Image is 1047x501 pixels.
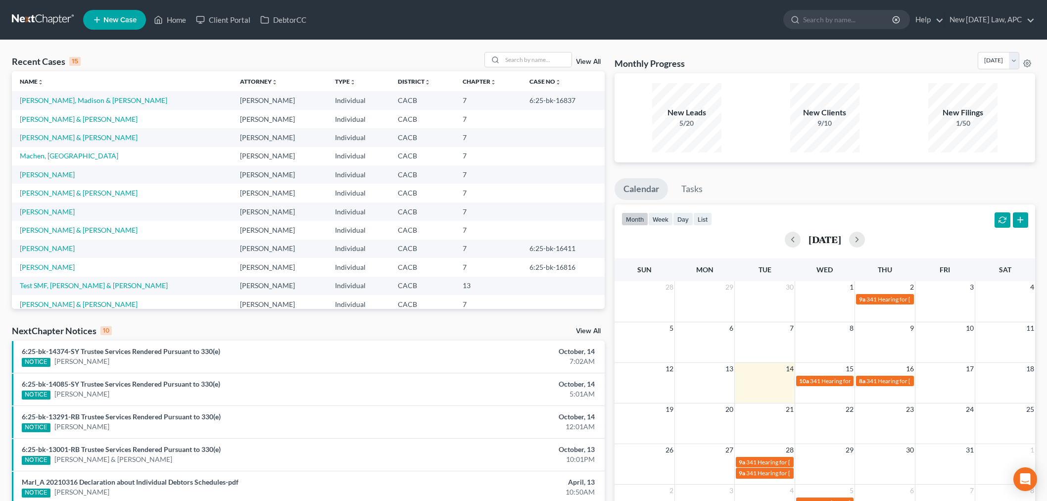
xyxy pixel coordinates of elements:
td: [PERSON_NAME] [232,221,327,239]
a: [PERSON_NAME] [54,389,109,399]
span: 6 [728,322,734,334]
div: 10 [100,326,112,335]
td: Individual [327,184,389,202]
a: Case Nounfold_more [529,78,561,85]
td: CACB [390,91,455,109]
span: 4 [1029,281,1035,293]
a: 6:25-bk-13001-RB Trustee Services Rendered Pursuant to 330(e) [22,445,221,453]
td: 7 [455,240,521,258]
div: New Clients [790,107,859,118]
i: unfold_more [38,79,44,85]
div: October, 14 [410,379,595,389]
span: 26 [665,444,674,456]
td: Individual [327,240,389,258]
div: April, 13 [410,477,595,487]
td: Individual [327,295,389,313]
a: Attorneyunfold_more [240,78,278,85]
span: 4 [789,485,795,497]
a: 6:25-bk-14085-SY Trustee Services Rendered Pursuant to 330(e) [22,380,220,388]
a: Calendar [615,178,668,200]
span: 2 [668,485,674,497]
span: Mon [696,265,714,274]
span: 3 [728,485,734,497]
a: Test SMF, [PERSON_NAME] & [PERSON_NAME] [20,281,168,290]
span: Sun [637,265,652,274]
input: Search by name... [502,52,571,67]
span: 30 [905,444,915,456]
span: 16 [905,363,915,375]
span: 25 [1025,403,1035,415]
span: 341 Hearing for [PERSON_NAME] [810,377,899,385]
a: Districtunfold_more [398,78,430,85]
td: CACB [390,110,455,128]
span: 10 [965,322,975,334]
span: 12 [665,363,674,375]
i: unfold_more [490,79,496,85]
td: Individual [327,202,389,221]
td: [PERSON_NAME] [232,258,327,276]
td: 7 [455,110,521,128]
span: Tue [759,265,771,274]
td: [PERSON_NAME] [232,184,327,202]
span: 17 [965,363,975,375]
td: CACB [390,184,455,202]
td: 7 [455,184,521,202]
div: 10:50AM [410,487,595,497]
a: Client Portal [191,11,255,29]
td: CACB [390,295,455,313]
span: 5 [849,485,855,497]
a: Machen, [GEOGRAPHIC_DATA] [20,151,118,160]
a: [PERSON_NAME] & [PERSON_NAME] [20,226,138,234]
i: unfold_more [350,79,356,85]
div: NOTICE [22,391,50,400]
a: [PERSON_NAME] [20,244,75,252]
div: New Filings [928,107,998,118]
div: Open Intercom Messenger [1013,467,1037,491]
span: 27 [724,444,734,456]
span: 14 [785,363,795,375]
a: [PERSON_NAME] [20,170,75,179]
td: CACB [390,165,455,184]
div: 12:01AM [410,422,595,432]
div: 9/10 [790,118,859,128]
td: [PERSON_NAME] [232,128,327,147]
td: [PERSON_NAME] [232,240,327,258]
a: [PERSON_NAME] [54,422,109,432]
td: CACB [390,202,455,221]
a: [PERSON_NAME] & [PERSON_NAME] [20,189,138,197]
div: October, 14 [410,412,595,422]
td: [PERSON_NAME] [232,110,327,128]
td: 6:25-bk-16837 [522,91,605,109]
td: 7 [455,165,521,184]
span: 6 [909,485,915,497]
span: Thu [878,265,892,274]
span: 341 Hearing for [PERSON_NAME], Madison & [PERSON_NAME] [746,458,912,466]
span: 5 [668,322,674,334]
a: [PERSON_NAME] [20,207,75,216]
a: Typeunfold_more [335,78,356,85]
div: New Leads [652,107,721,118]
td: 7 [455,221,521,239]
span: 8 [849,322,855,334]
td: 7 [455,202,521,221]
a: DebtorCC [255,11,311,29]
button: day [673,212,693,226]
td: 13 [455,277,521,295]
span: 8a [859,377,865,385]
span: 22 [845,403,855,415]
a: Tasks [672,178,712,200]
span: 19 [665,403,674,415]
td: Individual [327,165,389,184]
div: October, 14 [410,347,595,356]
span: 18 [1025,363,1035,375]
span: 20 [724,403,734,415]
div: 15 [69,57,81,66]
span: Fri [940,265,950,274]
i: unfold_more [272,79,278,85]
div: NextChapter Notices [12,325,112,337]
span: 1 [849,281,855,293]
a: [PERSON_NAME] [54,487,109,497]
a: [PERSON_NAME] & [PERSON_NAME] [20,300,138,308]
span: 21 [785,403,795,415]
span: 28 [665,281,674,293]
